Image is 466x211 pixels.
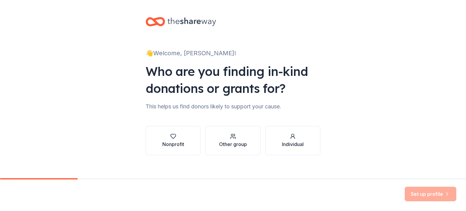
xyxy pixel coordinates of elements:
div: 👋 Welcome, [PERSON_NAME]! [146,48,320,58]
div: Who are you finding in-kind donations or grants for? [146,63,320,97]
button: Individual [265,126,320,155]
div: Other group [219,141,247,148]
button: Other group [205,126,260,155]
div: Individual [282,141,304,148]
button: Nonprofit [146,126,201,155]
div: Nonprofit [162,141,184,148]
div: This helps us find donors likely to support your cause. [146,102,320,111]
